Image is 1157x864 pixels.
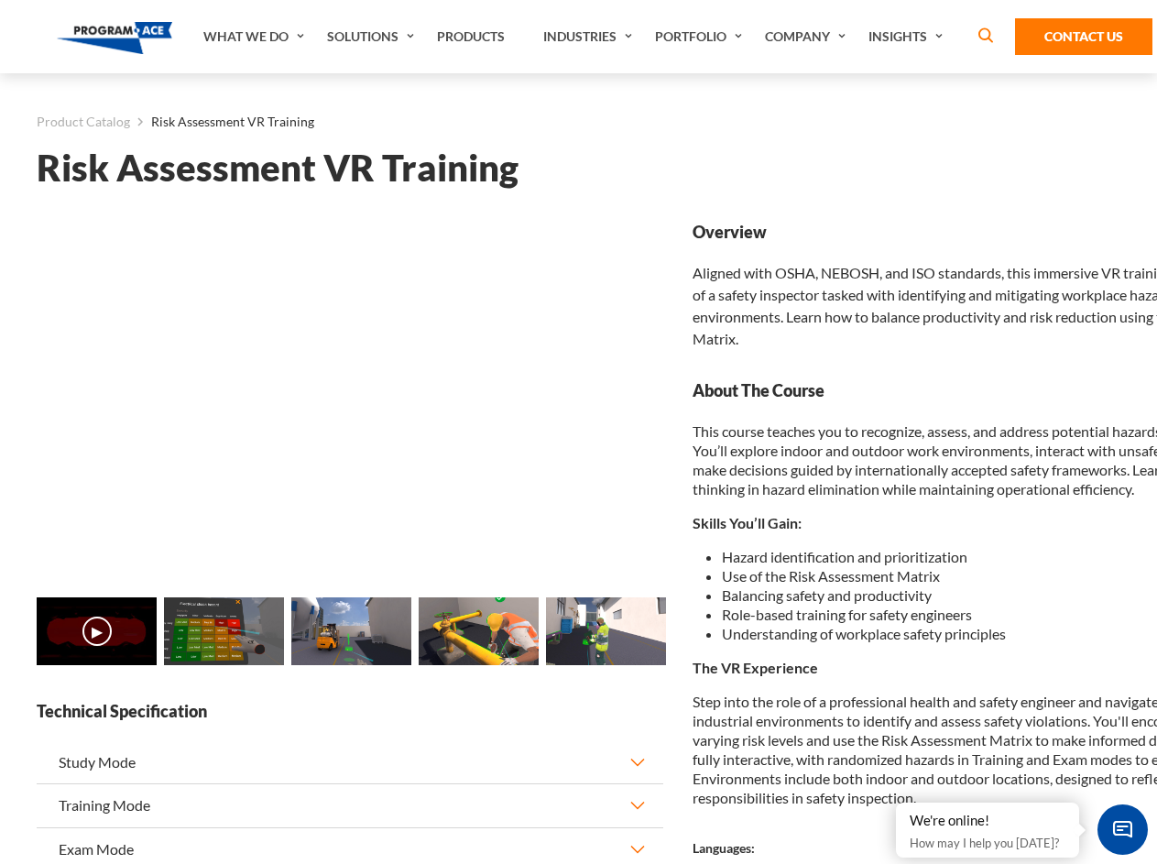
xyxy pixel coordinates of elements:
[37,110,130,134] a: Product Catalog
[693,840,755,856] strong: Languages:
[1097,804,1148,855] span: Chat Widget
[1015,18,1152,55] a: Contact Us
[37,741,663,783] button: Study Mode
[910,832,1065,854] p: How may I help you [DATE]?
[82,617,112,646] button: ▶
[546,597,666,665] img: Risk Assessment VR Training - Preview 4
[910,812,1065,830] div: We're online!
[164,597,284,665] img: Risk Assessment VR Training - Preview 1
[57,22,173,54] img: Program-Ace
[419,597,539,665] img: Risk Assessment VR Training - Preview 3
[37,700,663,723] strong: Technical Specification
[37,221,663,574] iframe: Risk Assessment VR Training - Video 0
[37,784,663,826] button: Training Mode
[37,597,157,665] img: Risk Assessment VR Training - Video 0
[291,597,411,665] img: Risk Assessment VR Training - Preview 2
[130,110,314,134] li: Risk Assessment VR Training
